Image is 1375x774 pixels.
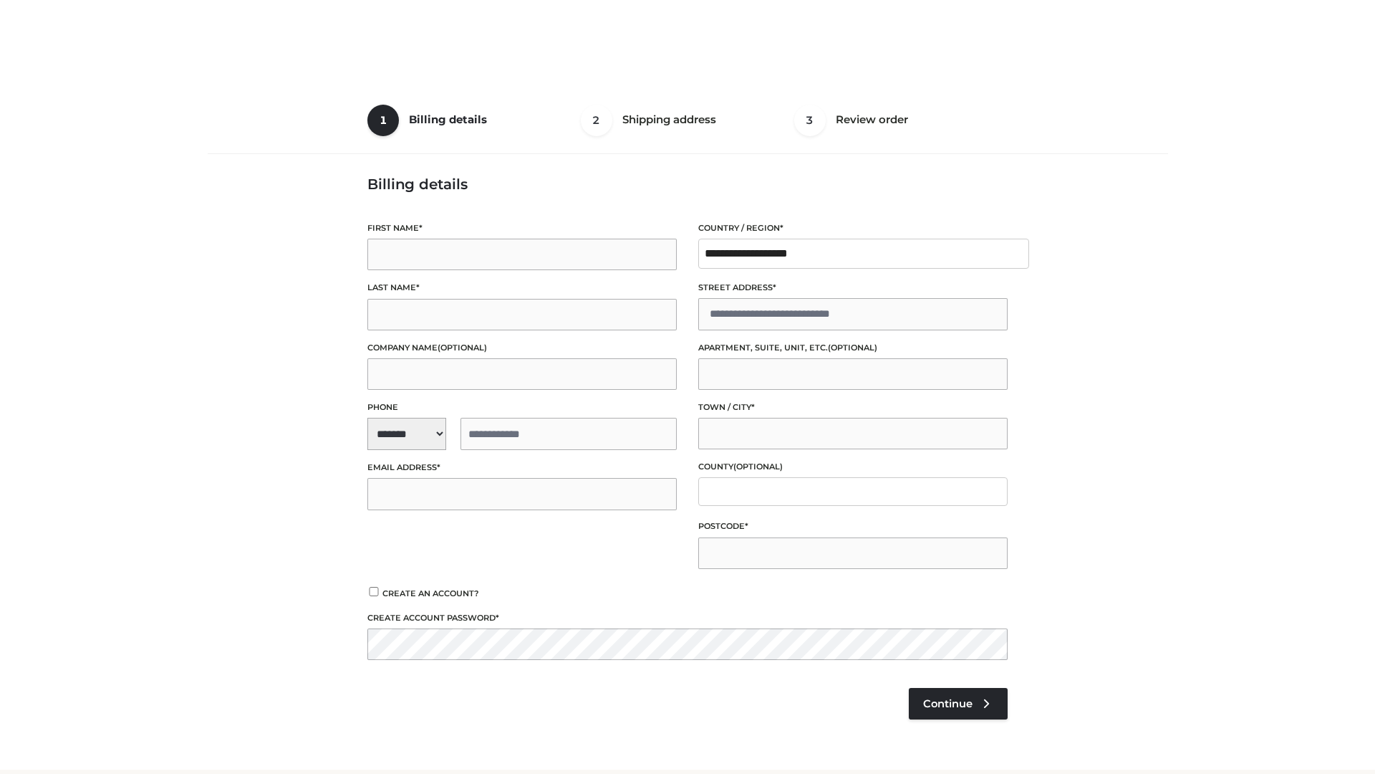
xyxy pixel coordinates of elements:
span: 1 [367,105,399,136]
label: Country / Region [698,221,1008,235]
label: Phone [367,401,677,414]
span: (optional) [438,343,487,353]
label: Email address [367,461,677,474]
span: 2 [581,105,612,136]
span: Create an account? [382,588,479,598]
span: Review order [836,113,908,126]
label: Apartment, suite, unit, etc. [698,341,1008,355]
h3: Billing details [367,176,1008,193]
label: Town / City [698,401,1008,414]
span: (optional) [733,462,783,472]
label: Company name [367,341,677,355]
input: Create an account? [367,587,380,596]
label: First name [367,221,677,235]
label: County [698,460,1008,474]
span: Continue [923,697,973,710]
span: Shipping address [622,113,716,126]
label: Street address [698,281,1008,295]
a: Continue [909,688,1008,720]
span: (optional) [828,343,877,353]
label: Postcode [698,520,1008,533]
label: Last name [367,281,677,295]
span: Billing details [409,113,487,126]
label: Create account password [367,611,1008,625]
span: 3 [794,105,826,136]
